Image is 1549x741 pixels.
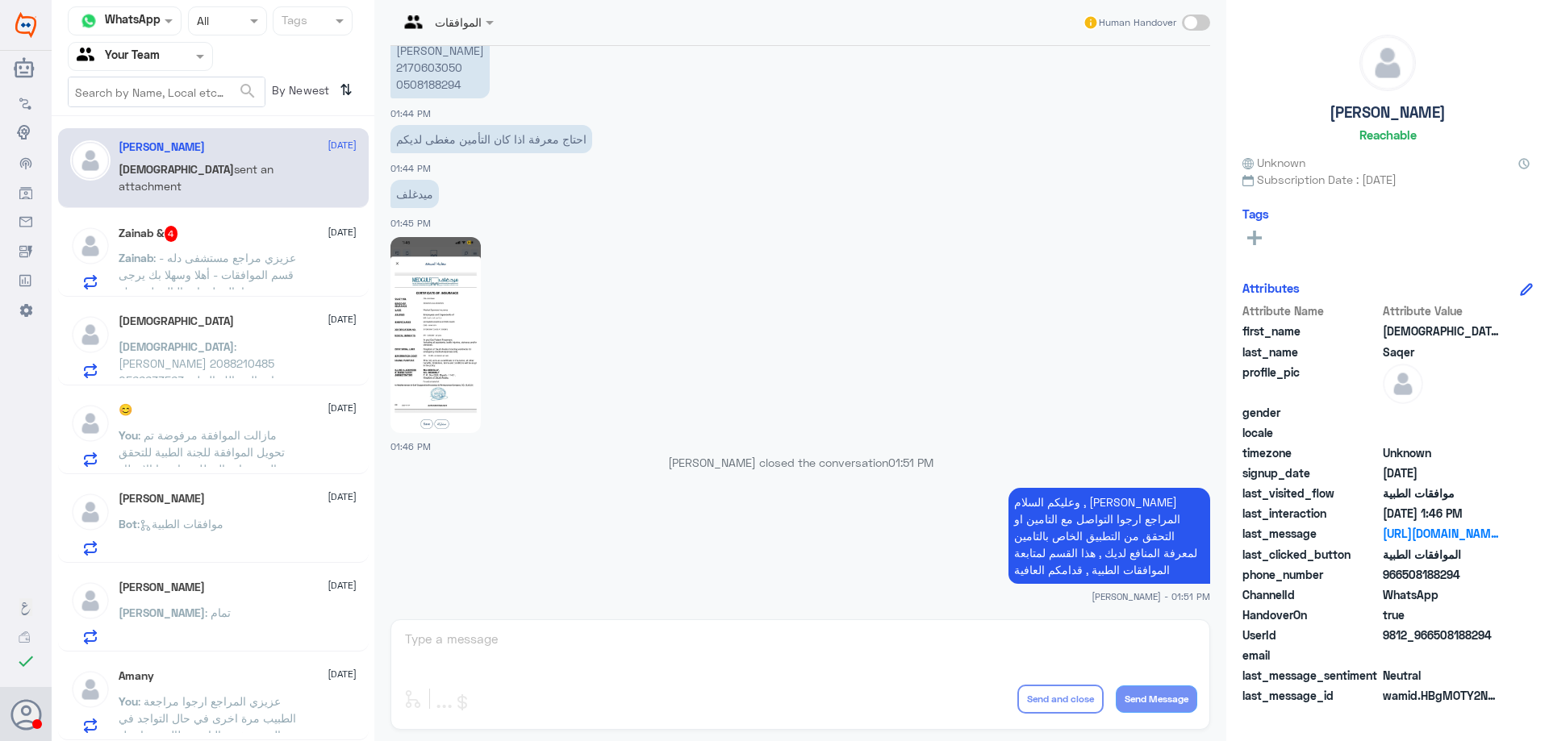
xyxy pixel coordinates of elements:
span: 2025-10-04T10:46:04.043Z [1383,505,1500,522]
span: null [1383,404,1500,421]
a: [URL][DOMAIN_NAME] [1383,525,1500,542]
span: Unknown [1383,444,1500,461]
span: last_clicked_button [1242,546,1380,563]
div: Tags [279,11,307,32]
img: defaultAdmin.png [70,314,111,355]
span: [DATE] [328,225,357,239]
span: search [238,81,257,101]
span: null [1383,424,1500,441]
span: 2025-10-04T10:42:57.002Z [1383,464,1500,481]
button: Send Message [1116,685,1197,713]
span: ChannelId [1242,586,1380,603]
span: null [1383,647,1500,664]
img: defaultAdmin.png [1383,364,1423,404]
p: 4/10/2025, 1:44 PM [390,36,490,98]
span: Mohammed [1383,323,1500,339]
span: You [119,428,138,442]
span: 01:46 PM [390,441,431,452]
span: Attribute Value [1383,302,1500,319]
span: Zainab [119,251,153,264]
span: By Newest [265,77,333,109]
span: last_message [1242,525,1380,542]
h6: Tags [1242,206,1269,221]
button: Send and close [1017,685,1104,714]
p: [PERSON_NAME] closed the conversation [390,454,1210,471]
span: 966508188294 [1383,566,1500,583]
span: last_interaction [1242,505,1380,522]
h5: Ahmad [119,492,205,506]
span: last_name [1242,343,1380,360]
button: Avatar [10,699,41,730]
span: [DATE] [328,578,357,593]
span: 01:45 PM [390,218,431,228]
span: signup_date [1242,464,1380,481]
span: timezone [1242,444,1380,461]
span: الموافقات الطبية [1383,546,1500,563]
i: ⇅ [340,77,353,103]
h5: Zainab & [119,226,178,242]
h5: Mohammed Saqer [119,140,205,154]
span: locale [1242,424,1380,441]
button: search [238,78,257,105]
img: 668307369655538.jpg [390,237,481,433]
i: check [16,651,35,671]
img: whatsapp.png [77,9,101,33]
span: [DEMOGRAPHIC_DATA] [119,162,234,176]
span: email [1242,647,1380,664]
span: last_message_sentiment [1242,667,1380,684]
h6: Reachable [1359,127,1417,142]
img: Widebot Logo [15,12,36,38]
span: 9812_966508188294 [1383,627,1500,643]
span: wamid.HBgMOTY2NTA4MTg4Mjk0FQIAEhgUM0FDRTg5NzI2MTJFNTA1QTI5QjUA [1383,687,1500,704]
span: [DATE] [328,401,357,415]
span: profile_pic [1242,364,1380,401]
span: HandoverOn [1242,606,1380,623]
h5: Ahmed Shahin [119,581,205,594]
span: [DATE] [328,312,357,327]
span: [DATE] [328,489,357,504]
span: موافقات الطبية [1383,485,1500,502]
img: defaultAdmin.png [1360,35,1415,90]
span: first_name [1242,323,1380,339]
span: : موافقات الطبية [137,517,223,531]
span: : مازالت الموافقة مرفوضة تم تحويل الموافقة للجنة الطبية للتحقق من المتسندات المطلوبة ارجوا الانتظار [119,428,295,476]
img: defaultAdmin.png [70,403,111,443]
img: defaultAdmin.png [70,140,111,181]
span: : عزيزي مراجع مستشفى دله - قسم الموافقات - أهلا وسهلا بك يرجى تزويدنا بالمعلومات التالية لخدمتك ب... [119,251,296,468]
img: yourTeam.svg [77,44,101,69]
input: Search by Name, Local etc… [69,77,265,106]
span: 01:44 PM [390,163,431,173]
img: defaultAdmin.png [70,669,111,710]
h5: 😊 [119,403,132,417]
p: 4/10/2025, 1:51 PM [1008,488,1210,584]
h6: Attributes [1242,281,1300,295]
span: UserId [1242,627,1380,643]
span: Human Handover [1099,15,1176,30]
span: Bot [119,517,137,531]
span: Unknown [1242,154,1305,171]
span: last_message_id [1242,687,1380,704]
span: 01:51 PM [888,456,933,469]
span: Attribute Name [1242,302,1380,319]
span: 4 [165,226,178,242]
h5: Amany [119,669,154,683]
span: [PERSON_NAME] [119,606,205,619]
span: phone_number [1242,566,1380,583]
span: Subscription Date : [DATE] [1242,171,1533,188]
span: [DATE] [328,138,357,152]
span: 2 [1383,586,1500,603]
h5: [PERSON_NAME] [1330,103,1446,122]
span: [DEMOGRAPHIC_DATA] [119,339,234,353]
span: true [1383,606,1500,623]
h5: Mohammed [119,314,234,328]
p: 4/10/2025, 1:45 PM [390,180,439,208]
img: defaultAdmin.png [70,226,111,266]
span: last_visited_flow [1242,485,1380,502]
span: You [119,694,138,708]
span: 01:44 PM [390,108,431,119]
img: defaultAdmin.png [70,581,111,621]
span: [PERSON_NAME] - 01:51 PM [1092,589,1210,603]
span: : تمام [205,606,231,619]
span: gender [1242,404,1380,421]
img: defaultAdmin.png [70,492,111,532]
